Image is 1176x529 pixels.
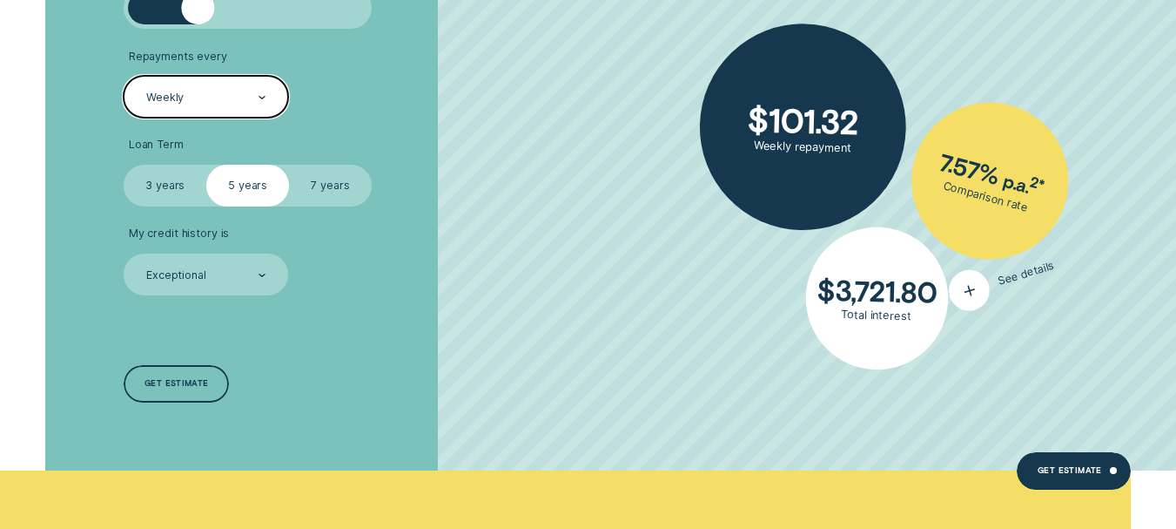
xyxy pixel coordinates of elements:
[124,165,206,206] label: 3 years
[997,259,1056,288] span: See details
[124,365,229,403] a: Get estimate
[129,138,184,152] span: Loan Term
[129,50,227,64] span: Repayments every
[146,268,206,282] div: Exceptional
[206,165,289,206] label: 5 years
[129,227,229,241] span: My credit history is
[146,91,184,105] div: Weekly
[944,246,1059,315] button: See details
[1017,452,1130,490] a: Get Estimate
[289,165,372,206] label: 7 years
